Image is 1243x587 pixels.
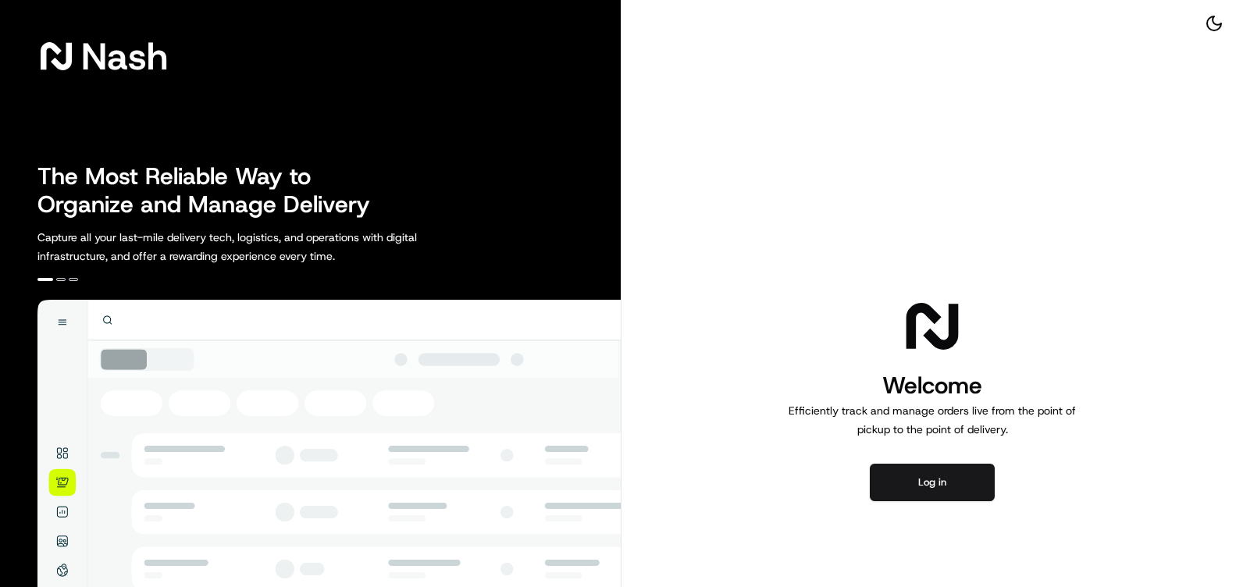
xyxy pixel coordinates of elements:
[870,464,995,501] button: Log in
[782,401,1082,439] p: Efficiently track and manage orders live from the point of pickup to the point of delivery.
[81,41,168,72] span: Nash
[37,228,487,265] p: Capture all your last-mile delivery tech, logistics, and operations with digital infrastructure, ...
[782,370,1082,401] h1: Welcome
[37,162,387,219] h2: The Most Reliable Way to Organize and Manage Delivery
